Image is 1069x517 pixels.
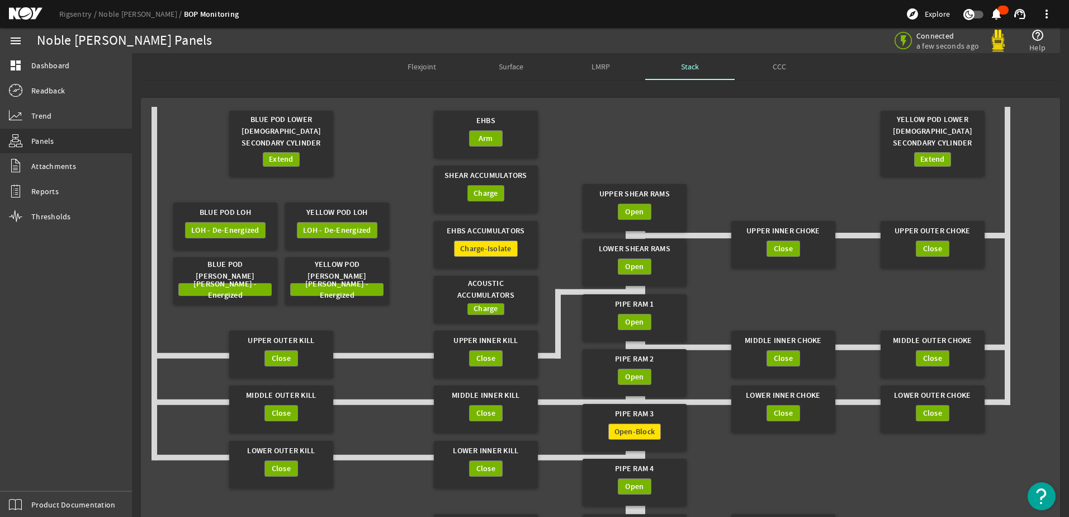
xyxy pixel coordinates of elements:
[625,206,644,218] span: Open
[37,35,212,46] div: Noble [PERSON_NAME] Panels
[9,34,22,48] mat-icon: menu
[31,211,71,222] span: Thresholds
[920,154,945,165] span: Extend
[234,441,328,460] div: Lower Outer Kill
[9,59,22,72] mat-icon: dashboard
[773,63,786,70] span: CCC
[1029,42,1046,53] span: Help
[906,7,919,21] mat-icon: explore
[272,463,291,474] span: Close
[1013,7,1027,21] mat-icon: support_agent
[185,279,266,301] span: [PERSON_NAME] - Energized
[886,111,979,152] div: Yellow Pod Lower [DEMOGRAPHIC_DATA] Secondary Cylinder
[479,133,493,144] span: Arm
[476,408,495,419] span: Close
[592,63,610,70] span: LMRP
[31,60,69,71] span: Dashboard
[625,261,644,272] span: Open
[588,459,681,478] div: Pipe Ram 4
[681,63,699,70] span: Stack
[234,331,328,350] div: Upper Outer Kill
[439,441,532,460] div: Lower Inner Kill
[460,243,512,255] span: Charge-Isolate
[272,408,291,419] span: Close
[923,353,942,364] span: Close
[178,257,272,283] div: Blue Pod [PERSON_NAME]
[408,63,436,70] span: Flexjoint
[269,154,294,165] span: Extend
[290,203,384,222] div: Yellow Pod LOH
[303,225,371,236] span: LOH - De-Energized
[588,184,681,204] div: Upper Shear Rams
[625,317,644,328] span: Open
[1031,29,1044,42] mat-icon: help_outline
[588,294,681,314] div: Pipe Ram 1
[98,9,184,19] a: Noble [PERSON_NAME]
[886,221,979,241] div: Upper Outer Choke
[588,404,681,424] div: Pipe Ram 3
[31,135,54,147] span: Panels
[923,408,942,419] span: Close
[774,243,793,255] span: Close
[474,188,498,199] span: Charge
[625,481,644,492] span: Open
[439,111,532,130] div: EHBS
[736,386,830,405] div: Lower Inner Choke
[178,203,272,222] div: Blue Pod LOH
[290,257,384,283] div: Yellow Pod [PERSON_NAME]
[31,85,65,96] span: Readback
[439,276,532,303] div: Acoustic Accumulators
[925,8,950,20] span: Explore
[31,499,115,510] span: Product Documentation
[439,386,532,405] div: Middle Inner Kill
[439,166,532,185] div: Shear Accumulators
[59,9,98,19] a: Rigsentry
[476,353,495,364] span: Close
[476,463,495,474] span: Close
[1028,482,1056,510] button: Open Resource Center
[916,41,979,51] span: a few seconds ago
[987,30,1009,52] img: Yellowpod.svg
[474,303,498,314] span: Charge
[499,63,523,70] span: Surface
[296,279,377,301] span: [PERSON_NAME] - Energized
[916,31,979,41] span: Connected
[1033,1,1060,27] button: more_vert
[588,349,681,369] div: Pipe Ram 2
[901,5,954,23] button: Explore
[625,372,644,383] span: Open
[439,221,532,241] div: EHBS Accumulators
[774,408,793,419] span: Close
[886,331,979,350] div: Middle Outer Choke
[736,221,830,241] div: Upper Inner Choke
[923,243,942,255] span: Close
[272,353,291,364] span: Close
[31,110,51,121] span: Trend
[990,7,1003,21] mat-icon: notifications
[614,426,655,438] span: Open-Block
[184,9,239,20] a: BOP Monitoring
[886,386,979,405] div: Lower Outer Choke
[234,111,328,152] div: Blue Pod Lower [DEMOGRAPHIC_DATA] Secondary Cylinder
[588,239,681,258] div: Lower Shear Rams
[31,161,76,172] span: Attachments
[191,225,259,236] span: LOH - De-Energized
[439,331,532,350] div: Upper Inner Kill
[736,331,830,350] div: Middle Inner Choke
[234,386,328,405] div: Middle Outer Kill
[774,353,793,364] span: Close
[31,186,59,197] span: Reports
